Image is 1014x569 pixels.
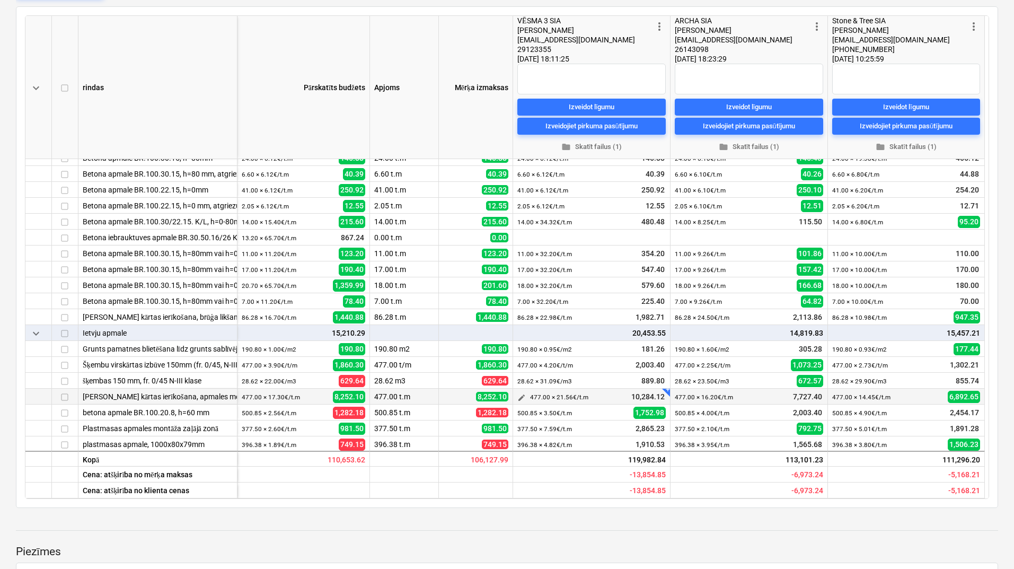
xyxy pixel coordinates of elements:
[703,120,796,132] div: Izveidojiet pirkuma pasūtījumu
[955,375,980,386] span: 855.74
[955,264,980,275] span: 170.00
[797,375,823,387] span: 672.57
[666,381,676,392] div: +
[832,325,980,341] div: 15,457.21
[482,249,508,258] span: 123.20
[876,142,885,152] span: folder
[517,155,568,162] small: 24.00 × 6.12€ / t.m
[832,155,887,162] small: 24.00 × 19.38€ / t.m
[675,282,726,290] small: 18.00 × 9.26€ / t.m
[630,470,666,479] span: Paredzamā rentabilitāte - iesniegts piedāvājums salīdzinājumā ar mērķa cenu
[675,266,726,274] small: 17.00 × 9.26€ / t.m
[83,150,233,165] div: Betona apmale BR.100.30.15, h=80mm
[832,139,980,155] button: Skatīt failus (1)
[832,118,980,135] button: Izveidojiet pirkuma pasūtījumu
[797,279,823,291] span: 166.68
[370,309,439,325] div: 86.28 t.m
[343,200,365,212] span: 12.55
[517,441,572,449] small: 396.38 × 4.82€ / t.m
[726,101,772,113] div: Izveidot līgumu
[370,182,439,198] div: 41.00 t.m
[522,141,662,153] span: Skatīt failus (1)
[343,295,365,307] span: 78.40
[78,16,237,159] div: rindas
[242,409,296,417] small: 500.85 × 2.56€ / t.m
[640,375,666,386] span: 889.80
[517,325,666,341] div: 20,453.55
[83,373,233,388] div: šķembas 150 mm, fr. 0/45 N-III klase
[675,36,792,44] span: [EMAIL_ADDRESS][DOMAIN_NAME]
[832,346,887,353] small: 190.80 × 0.93€ / m2
[83,198,233,213] div: Betona apmale BR.100.22.15, h=0 mm, atgriezumiem 5%
[797,152,823,164] span: 146.40
[482,424,508,433] span: 981.50
[801,168,823,180] span: 40.26
[83,166,233,181] div: Betona apmale BR.100.30.15, h=80 mm, atgriezumiem 5%
[439,16,513,159] div: Mērķa izmaksas
[339,375,365,387] span: 629.64
[242,441,296,449] small: 396.38 × 1.89€ / t.m
[370,421,439,436] div: 377.50 t.m
[640,216,666,227] span: 480.48
[634,423,666,434] span: 2,865.23
[370,373,439,389] div: 28.62 m3
[439,451,513,467] div: 106,127.99
[675,118,823,135] button: Izveidojiet pirkuma pasūtījumu
[791,470,823,479] span: Paredzamā rentabilitāte - iesniegts piedāvājums salīdzinājumā ar mērķa cenu
[370,246,439,261] div: 11.00 t.m
[83,214,233,229] div: Betona apmale BR.100.30/22.15. K/L, h=0-80mm
[517,139,666,155] button: Skatīt failus (1)
[792,439,823,450] span: 1,565.68
[949,360,980,370] span: 1,302.21
[83,261,233,277] div: Betona apmale BR.100.30.15, h=80mm vai h=0mm, R=1m
[675,325,823,341] div: 14,819.83
[832,266,887,274] small: 17.00 × 10.00€ / t.m
[370,436,439,452] div: 396.38 t.m
[83,230,233,245] div: Betona iebrauktuves apmale BR.30.50.16/26 K/L
[476,360,508,370] span: 1,860.30
[545,120,638,132] div: Izveidojiet pirkuma pasūtījumu
[832,203,879,210] small: 2.05 × 6.20€ / t.m
[675,139,823,155] button: Skatīt failus (1)
[242,266,296,274] small: 17.00 × 11.20€ / t.m
[339,216,365,227] span: 215.60
[370,230,439,246] div: 0.00 t.m
[959,296,980,307] span: 70.00
[832,393,890,401] small: 477.00 × 14.45€ / t.m
[798,344,823,354] span: 305.28
[958,216,980,227] span: 95.20
[490,233,508,242] span: 0.00
[333,359,365,371] span: 1,860.30
[343,168,365,180] span: 40.39
[948,486,980,495] span: Paredzamā rentabilitāte - iesniegts piedāvājums salīdzinājumā ar klienta cenu
[792,312,823,322] span: 2,113.86
[792,407,823,418] span: 2,003.40
[242,218,296,226] small: 14.00 × 15.40€ / t.m
[517,266,572,274] small: 17.00 × 32.20€ / t.m
[340,232,365,243] span: 867.24
[339,264,365,275] span: 190.40
[561,142,571,152] span: folder
[339,248,365,259] span: 123.20
[242,393,300,401] small: 477.00 × 17.30€ / t.m
[370,277,439,293] div: 18.00 t.m
[242,203,289,210] small: 2.05 × 6.12€ / t.m
[832,171,879,178] small: 6.60 × 6.80€ / t.m
[517,99,666,116] button: Izveidot līgumu
[675,314,729,321] small: 86.28 × 24.50€ / t.m
[791,359,823,371] span: 1,073.25
[517,393,526,402] span: edit
[832,282,887,290] small: 18.00 × 10.00€ / t.m
[675,409,729,417] small: 500.85 × 4.00€ / t.m
[955,280,980,291] span: 180.00
[83,436,233,452] div: plastmasas apmale, 1000x80x79mm
[961,518,1014,569] iframe: Chat Widget
[78,483,237,498] div: Cena: atšķirība no klienta cenas
[476,392,508,401] span: 8,252.10
[370,166,439,182] div: 6.60 t.m
[955,248,980,259] span: 110.00
[640,264,666,275] span: 547.40
[476,312,508,322] span: 1,440.88
[679,141,819,153] span: Skatīt failus (1)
